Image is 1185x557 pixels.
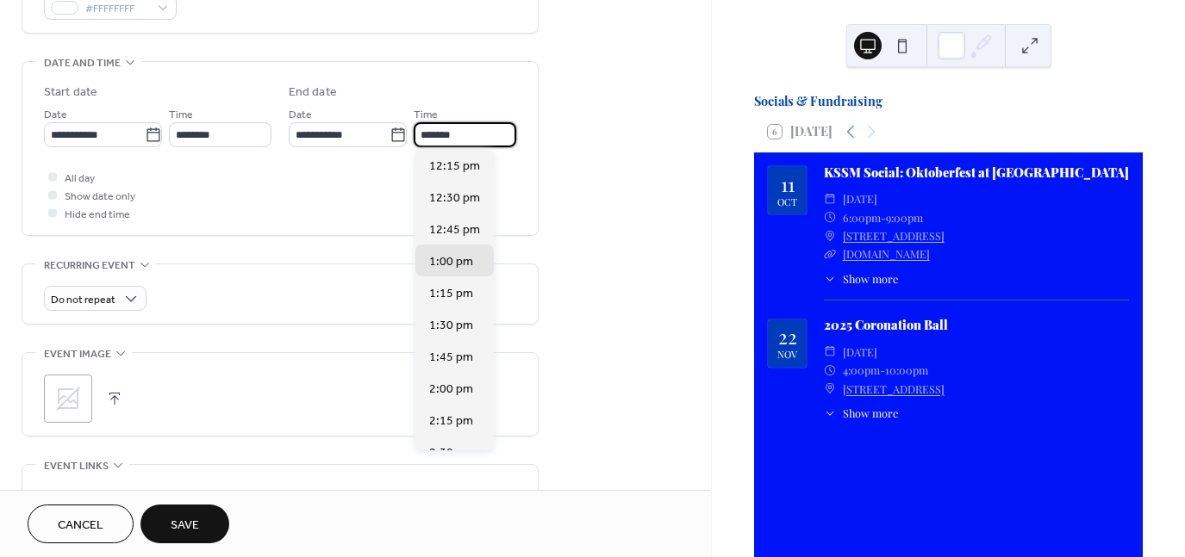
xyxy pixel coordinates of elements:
span: 12:30 pm [429,189,480,207]
div: ​ [824,271,836,288]
button: ​Show more [824,405,898,422]
a: KSSM Social: Oktoberfest at [GEOGRAPHIC_DATA] [824,164,1129,181]
span: Cancel [58,517,103,535]
span: Recurring event [44,257,135,275]
span: Date [289,106,312,124]
button: ​Show more [824,271,898,288]
button: Cancel [28,504,134,543]
div: End date [289,84,337,102]
span: Event links [44,457,109,475]
span: 1:00 pm [429,253,473,271]
span: Date [44,106,67,124]
span: Event image [44,345,111,363]
span: 4:00pm [843,361,880,379]
span: 9:00pm [886,208,923,226]
span: - [880,361,885,379]
div: 11 [781,175,795,195]
span: 2:00 pm [429,381,473,399]
div: Nov [777,350,797,359]
div: ​ [824,343,836,361]
span: 12:15 pm [429,158,480,176]
span: 6:00pm [843,208,881,226]
span: Show more [843,405,898,422]
span: Show more [843,271,898,288]
span: [DATE] [843,343,877,361]
span: Show date only [65,188,135,206]
div: 22 [778,327,797,347]
div: ​ [824,244,836,263]
div: Oct [777,197,797,207]
div: ​ [824,361,836,379]
a: [STREET_ADDRESS] [843,380,945,398]
span: Save [171,517,199,535]
span: - [881,208,886,226]
span: Do not repeat [51,290,115,310]
a: [STREET_ADDRESS] [843,226,945,244]
span: Hide end time [65,206,130,224]
span: 2:30 pm [429,444,473,462]
span: Time [414,106,438,124]
span: Date and time [44,54,121,72]
button: Save [140,504,229,543]
div: ​ [824,380,836,398]
div: ​ [824,208,836,226]
span: All day [65,170,95,188]
span: 1:15 pm [429,285,473,303]
div: URL [44,486,513,504]
span: 1:45 pm [429,349,473,367]
div: ​ [824,226,836,244]
span: 1:30 pm [429,317,473,335]
a: [DOMAIN_NAME] [843,246,930,261]
div: Socials & Fundraising [754,92,1143,111]
div: Start date [44,84,97,102]
span: [DATE] [843,189,877,207]
span: Time [169,106,193,124]
div: ; [44,374,92,423]
div: 2025 Coronation Ball [824,316,1129,335]
span: 10:00pm [885,361,928,379]
div: ​ [824,189,836,207]
span: 2:15 pm [429,412,473,430]
div: ​ [824,405,836,422]
span: 12:45 pm [429,221,480,239]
